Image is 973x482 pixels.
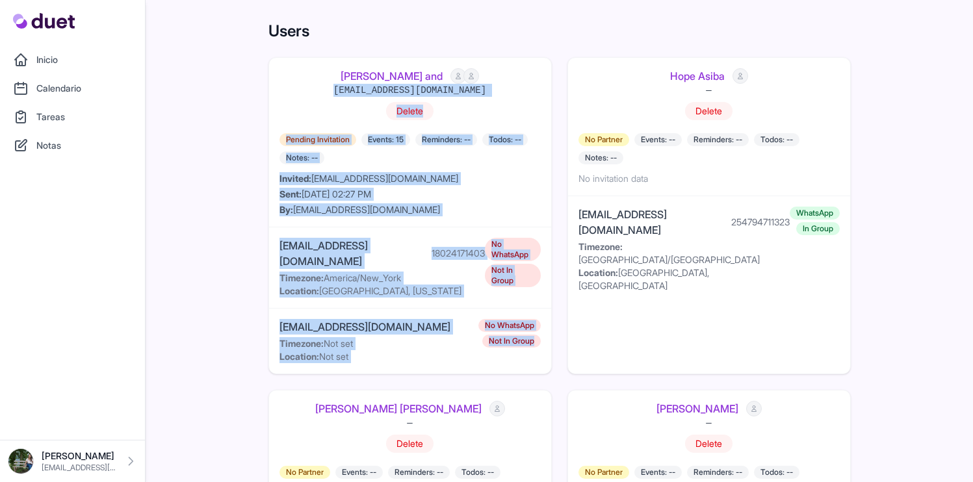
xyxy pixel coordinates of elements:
[685,102,733,120] button: Delete
[279,337,456,350] div: Not set
[485,238,541,261] span: No WhatsApp
[731,216,790,229] div: 254794711323
[578,133,629,146] span: No Partner
[279,133,356,146] span: Pending Invitation
[8,75,137,101] a: Calendario
[279,351,319,362] strong: Location:
[388,466,450,479] span: Reminders: --
[687,466,749,479] span: Reminders: --
[315,401,482,416] a: [PERSON_NAME] [PERSON_NAME]
[685,435,733,453] button: Delete
[754,133,799,146] span: Todos: --
[578,466,629,479] span: No Partner
[333,84,486,97] div: [EMAIL_ADDRESS][DOMAIN_NAME]
[279,272,324,283] strong: Timezone:
[578,207,726,238] div: [EMAIL_ADDRESS][DOMAIN_NAME]
[685,84,733,97] div: —
[386,416,434,429] div: —
[279,188,541,201] div: [DATE] 02:27 PM
[8,448,137,474] a: [PERSON_NAME] [EMAIL_ADDRESS][DOMAIN_NAME]
[790,207,840,220] span: WhatsApp
[478,319,541,332] span: No WhatsApp
[279,285,319,296] strong: Location:
[279,319,450,335] div: [EMAIL_ADDRESS][DOMAIN_NAME]
[42,463,116,473] p: [EMAIL_ADDRESS][DOMAIN_NAME]
[578,151,623,164] span: Notes: --
[341,68,443,84] a: [PERSON_NAME] and
[279,188,302,199] strong: Sent:
[578,267,618,278] strong: Location:
[482,335,541,348] span: Not In Group
[432,247,485,260] div: 18024171403
[42,450,116,463] p: [PERSON_NAME]
[634,133,682,146] span: Events: --
[8,47,137,73] a: Inicio
[335,466,383,479] span: Events: --
[634,466,682,479] span: Events: --
[386,435,434,453] button: Delete
[279,338,324,349] strong: Timezone:
[578,172,840,185] div: No invitation data
[578,240,790,266] div: [GEOGRAPHIC_DATA]/[GEOGRAPHIC_DATA]
[279,172,541,185] div: [EMAIL_ADDRESS][DOMAIN_NAME]
[279,272,485,285] div: America/New_York
[578,266,790,292] div: [GEOGRAPHIC_DATA], [GEOGRAPHIC_DATA]
[268,21,851,42] h1: Users
[455,466,500,479] span: Todos: --
[361,133,410,146] span: Events: 15
[754,466,799,479] span: Todos: --
[415,133,477,146] span: Reminders: --
[279,350,456,363] div: Not set
[279,151,324,164] span: Notes: --
[279,285,485,298] div: [GEOGRAPHIC_DATA], [US_STATE]
[279,238,426,269] div: [EMAIL_ADDRESS][DOMAIN_NAME]
[685,416,733,429] div: —
[796,222,840,235] span: In Group
[279,466,330,479] span: No Partner
[482,133,528,146] span: Todos: --
[656,401,738,416] a: [PERSON_NAME]
[687,133,749,146] span: Reminders: --
[386,102,434,120] button: Delete
[670,68,725,84] a: Hope Asiba
[279,203,541,216] div: [EMAIL_ADDRESS][DOMAIN_NAME]
[8,448,34,474] img: DSC08576_Original.jpeg
[485,264,541,287] span: Not In Group
[8,133,137,159] a: Notas
[279,173,311,184] strong: Invited:
[279,204,293,215] strong: By:
[8,104,137,130] a: Tareas
[578,241,623,252] strong: Timezone:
